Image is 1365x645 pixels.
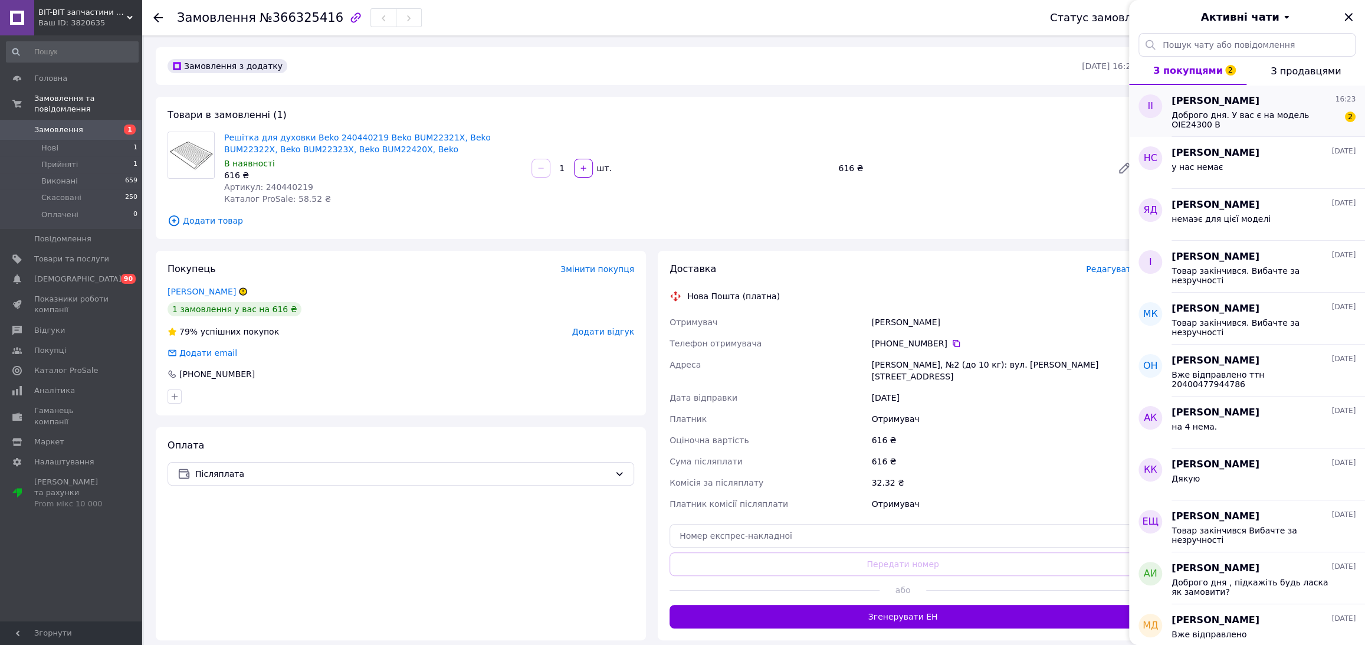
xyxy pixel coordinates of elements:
[869,493,1138,515] div: Отримувач
[168,132,214,178] img: Решітка для духовки Beko 240440219 Beko BUM22321X, Beko BUM22322X, Beko BUM22323X, Beko BUM22420X...
[1143,204,1157,217] span: ЯД
[41,192,81,203] span: Скасовані
[1147,100,1153,113] span: ІІ
[1246,57,1365,85] button: З продавцями
[1172,214,1271,224] span: немаэє для цієї моделі
[1113,156,1136,180] a: Редагувати
[34,254,109,264] span: Товари та послуги
[168,302,301,316] div: 1 замовлення у вас на 616 ₴
[1129,397,1365,448] button: АК[PERSON_NAME][DATE]на 4 нема.
[34,405,109,427] span: Гаманець компанії
[224,194,331,204] span: Каталог ProSale: 58.52 ₴
[1345,112,1356,122] span: 2
[670,339,762,348] span: Телефон отримувача
[34,345,66,356] span: Покупці
[670,263,716,274] span: Доставка
[869,312,1138,333] div: [PERSON_NAME]
[670,393,737,402] span: Дата відправки
[34,234,91,244] span: Повідомлення
[670,605,1136,628] button: Згенерувати ЕН
[670,478,763,487] span: Комісія за післяплату
[1172,526,1339,545] span: Товар закінчився Вибачте за незручності
[1172,406,1259,420] span: [PERSON_NAME]
[1331,458,1356,468] span: [DATE]
[34,457,94,467] span: Налаштування
[34,73,67,84] span: Головна
[1143,307,1157,321] span: МК
[34,294,109,315] span: Показники роботи компанії
[168,263,216,274] span: Покупець
[1172,614,1259,627] span: [PERSON_NAME]
[1331,354,1356,364] span: [DATE]
[670,524,1136,548] input: Номер експрес-накладної
[133,159,137,170] span: 1
[1172,474,1200,483] span: Дякую
[1138,33,1356,57] input: Пошук чату або повідомлення
[1129,552,1365,604] button: АИ[PERSON_NAME][DATE]Доброго дня , підкажіть будь ласка як замовити?
[168,440,204,451] span: Оплата
[224,133,491,154] a: Решітка для духовки Beko 240440219 Beko BUM22321X, Beko BUM22322X, Beko BUM22323X, Beko BUM22420X...
[177,11,256,25] span: Замовлення
[1142,515,1159,529] span: ЕЩ
[1331,614,1356,624] span: [DATE]
[179,327,198,336] span: 79%
[34,385,75,396] span: Аналітика
[670,457,743,466] span: Сума післяплати
[560,264,634,274] span: Змінити покупця
[880,584,926,596] span: або
[41,143,58,153] span: Нові
[1331,406,1356,416] span: [DATE]
[1335,94,1356,104] span: 16:23
[1144,567,1157,581] span: АИ
[1172,630,1246,639] span: Вже відправлено
[1050,12,1159,24] div: Статус замовлення
[133,143,137,153] span: 1
[178,368,256,380] div: [PHONE_NUMBER]
[869,408,1138,430] div: Отримувач
[1225,65,1236,76] span: 2
[1129,345,1365,397] button: ОН[PERSON_NAME][DATE]Вже відправлено ттн 20400477944786
[1129,448,1365,500] button: КК[PERSON_NAME][DATE]Дякую
[121,274,136,284] span: 90
[1341,10,1356,24] button: Закрити
[1129,57,1246,85] button: З покупцями2
[1172,562,1259,575] span: [PERSON_NAME]
[1172,578,1339,597] span: Доброго дня , підкажіть будь ласка як замовити?
[1172,302,1259,316] span: [PERSON_NAME]
[1172,250,1259,264] span: [PERSON_NAME]
[1331,510,1356,520] span: [DATE]
[224,159,275,168] span: В наявності
[670,499,788,509] span: Платник комісії післяплати
[670,317,717,327] span: Отримувач
[834,160,1108,176] div: 616 ₴
[34,125,83,135] span: Замовлення
[1144,463,1157,477] span: КК
[34,499,109,509] div: Prom мікс 10 000
[34,477,109,509] span: [PERSON_NAME] та рахунки
[1129,500,1365,552] button: ЕЩ[PERSON_NAME][DATE]Товар закінчився Вибачте за незручності
[1172,370,1339,389] span: Вже відправлено ттн 20400477944786
[1129,293,1365,345] button: МК[PERSON_NAME][DATE]Товар закінчився. Вибачте за незручності
[869,472,1138,493] div: 32.32 ₴
[1129,85,1365,137] button: ІІ[PERSON_NAME]16:23Доброго дня. У вас є на модель OIE24300 B2
[41,209,78,220] span: Оплачені
[670,436,749,445] span: Оціночна вартість
[1129,137,1365,189] button: НС[PERSON_NAME][DATE]у нас немає
[869,451,1138,472] div: 616 ₴
[260,11,343,25] span: №366325416
[38,18,142,28] div: Ваш ID: 3820635
[1172,266,1339,285] span: Товар закінчився. Вибачте за незручності
[1129,241,1365,293] button: І[PERSON_NAME][DATE]Товар закінчився. Вибачте за незручності
[1172,198,1259,212] span: [PERSON_NAME]
[1149,256,1152,269] span: І
[34,365,98,376] span: Каталог ProSale
[178,347,238,359] div: Додати email
[1162,9,1332,25] button: Активні чати
[1144,411,1157,425] span: АК
[1172,318,1339,337] span: Товар закінчився. Вибачте за незручності
[168,287,236,296] a: [PERSON_NAME]
[125,192,137,203] span: 250
[670,414,707,424] span: Платник
[34,93,142,114] span: Замовлення та повідомлення
[594,162,613,174] div: шт.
